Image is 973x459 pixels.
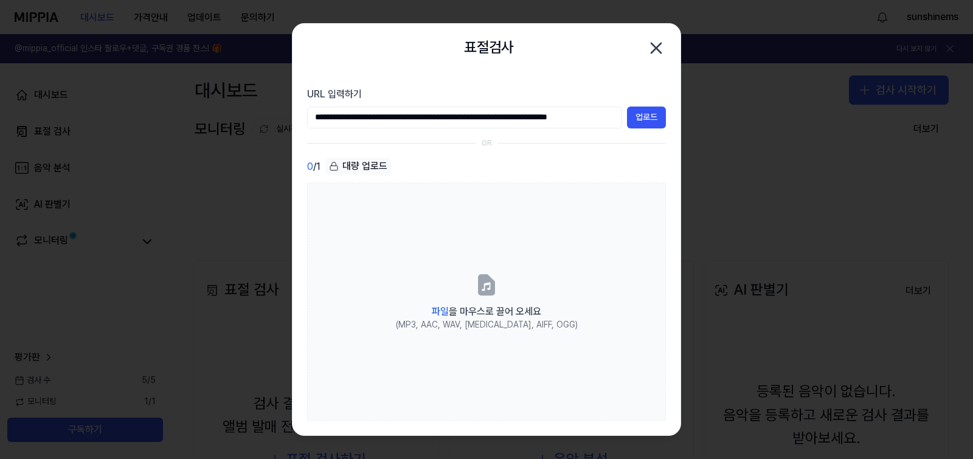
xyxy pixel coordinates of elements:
div: (MP3, AAC, WAV, [MEDICAL_DATA], AIFF, OGG) [396,319,578,331]
span: 0 [307,159,313,174]
h2: 표절검사 [464,36,514,59]
button: 대량 업로드 [325,158,391,175]
span: 을 마우스로 끌어 오세요 [432,306,541,317]
label: URL 입력하기 [307,87,666,102]
span: 파일 [432,306,449,317]
div: / 1 [307,158,320,175]
div: OR [482,138,492,149]
button: 업로드 [627,107,666,128]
